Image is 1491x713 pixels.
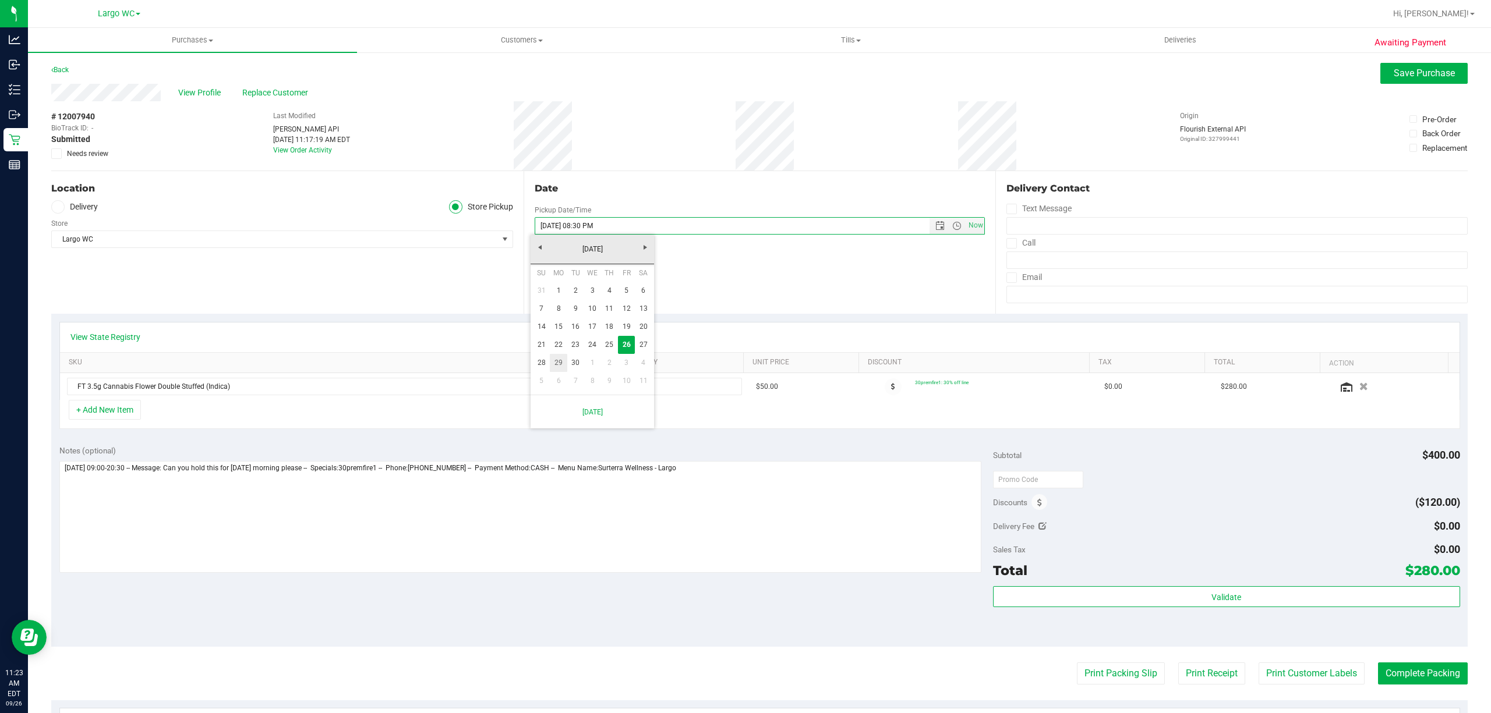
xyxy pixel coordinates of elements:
a: 19 [618,318,635,336]
span: Validate [1211,593,1241,602]
a: 15 [550,318,567,336]
inline-svg: Reports [9,159,20,171]
a: 11 [635,372,652,390]
a: 7 [533,300,550,318]
a: 9 [601,372,618,390]
a: 2 [567,282,584,300]
th: Action [1320,353,1448,374]
a: Previous [531,238,549,256]
a: Back [51,66,69,74]
th: Friday [618,264,635,282]
p: 11:23 AM EDT [5,668,23,699]
i: Edit Delivery Fee [1038,522,1047,530]
label: Store [51,218,68,229]
td: Current focused date is 9/26/2025 [618,336,635,354]
a: 13 [635,300,652,318]
a: 21 [533,336,550,354]
span: Submitted [51,133,90,146]
div: [PERSON_NAME] API [273,124,350,134]
a: Total [1214,358,1315,367]
span: Purchases [28,35,357,45]
iframe: Resource center [12,620,47,655]
a: 10 [618,372,635,390]
span: Needs review [67,148,108,159]
button: Save Purchase [1380,63,1468,84]
span: Awaiting Payment [1375,36,1446,49]
span: Tills [687,35,1015,45]
span: 30premfire1: 30% off line [915,379,969,385]
p: 09/26 [5,699,23,708]
a: Discount [868,358,1084,367]
span: Largo WC [98,9,135,19]
span: $0.00 [1434,520,1460,532]
a: View State Registry [70,331,140,343]
a: 6 [635,282,652,300]
span: NO DATA FOUND [67,378,613,395]
a: 6 [550,372,567,390]
label: Delivery [51,200,98,214]
a: 8 [550,300,567,318]
a: Unit Price [752,358,854,367]
a: 28 [533,354,550,372]
span: BioTrack ID: [51,123,89,133]
span: Set Current date [966,217,985,234]
button: Print Packing Slip [1077,662,1165,684]
a: Quantity [624,358,739,367]
label: Email [1006,269,1042,286]
span: Open the time view [947,221,967,230]
inline-svg: Retail [9,134,20,146]
span: Subtotal [993,450,1022,460]
th: Sunday [533,264,550,282]
a: 11 [601,300,618,318]
label: Origin [1180,111,1199,121]
span: $0.00 [1104,381,1122,392]
span: Deliveries [1149,35,1212,45]
a: 30 [567,354,584,372]
a: Next [636,238,654,256]
span: Replace Customer [242,87,312,99]
a: 1 [550,282,567,300]
span: View Profile [178,87,225,99]
div: Location [51,182,513,196]
a: 14 [533,318,550,336]
a: 4 [601,282,618,300]
th: Monday [550,264,567,282]
button: + Add New Item [69,400,141,420]
p: Original ID: 327999441 [1180,134,1246,143]
input: Format: (999) 999-9999 [1006,251,1468,269]
div: Date [535,182,985,196]
span: Hi, [PERSON_NAME]! [1393,9,1469,18]
label: Pickup Date/Time [535,205,591,215]
inline-svg: Analytics [9,34,20,45]
button: Print Receipt [1178,662,1245,684]
a: Deliveries [1016,28,1345,52]
a: 18 [601,318,618,336]
a: Tax [1098,358,1200,367]
span: FT 3.5g Cannabis Flower Double Stuffed (Indica) [68,378,598,395]
a: 24 [584,336,601,354]
span: Open the date view [930,221,950,230]
a: 25 [601,336,618,354]
a: 10 [584,300,601,318]
span: Save Purchase [1394,68,1455,79]
span: ($120.00) [1415,496,1460,508]
a: 5 [533,372,550,390]
span: $0.00 [1434,543,1460,555]
div: Back Order [1422,127,1461,139]
a: 5 [618,282,635,300]
a: 27 [635,336,652,354]
button: Print Customer Labels [1259,662,1365,684]
span: $280.00 [1405,562,1460,579]
input: Format: (999) 999-9999 [1006,217,1468,235]
a: 12 [618,300,635,318]
inline-svg: Inventory [9,84,20,95]
input: 8.00 [627,378,741,395]
div: Flourish External API [1180,124,1246,143]
span: $400.00 [1422,449,1460,461]
span: select [498,231,513,247]
a: SKU [69,358,611,367]
label: Store Pickup [449,200,513,214]
a: 8 [584,372,601,390]
span: Sales Tax [993,545,1026,554]
span: Discounts [993,492,1027,513]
